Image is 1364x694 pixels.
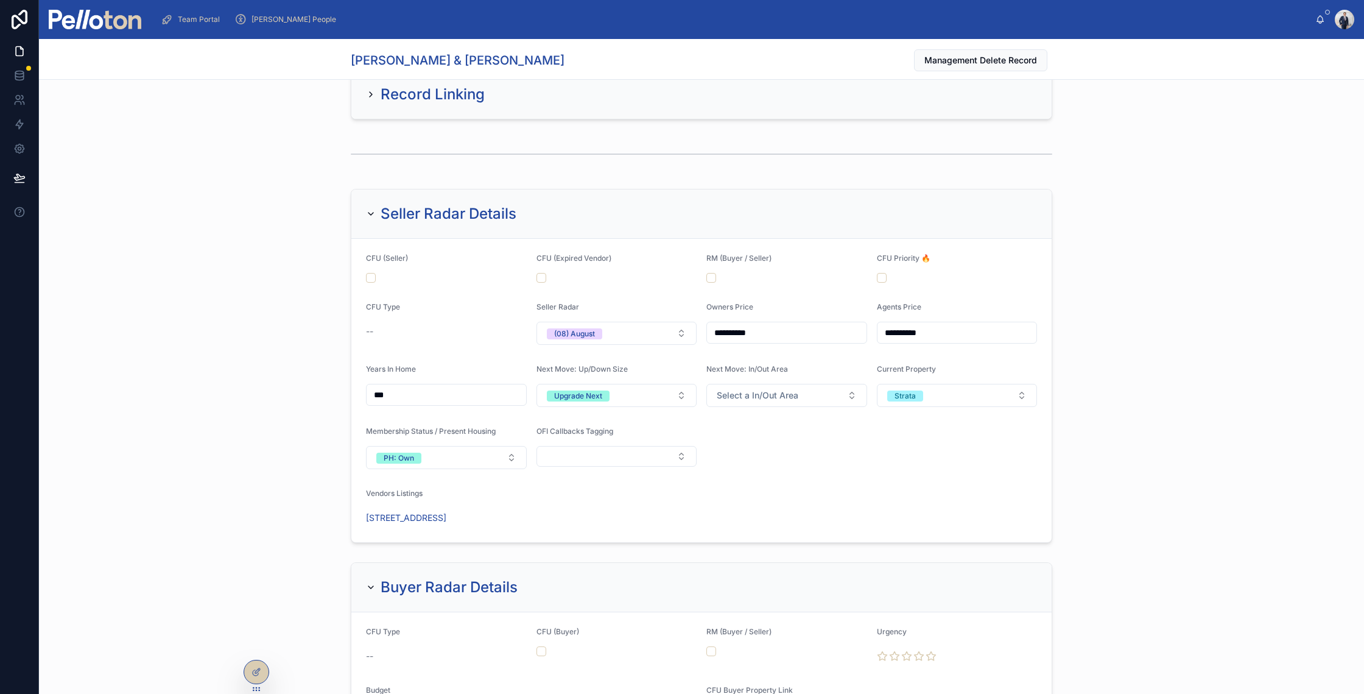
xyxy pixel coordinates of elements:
[924,54,1037,66] span: Management Delete Record
[157,9,228,30] a: Team Portal
[366,446,527,469] button: Select Button
[366,512,446,524] a: [STREET_ADDRESS]
[877,627,907,636] span: Urgency
[536,446,697,467] button: Select Button
[554,328,595,339] div: (08) August
[366,302,400,311] span: CFU Type
[536,427,613,436] span: OFI Callbacks Tagging
[536,627,579,636] span: CFU (Buyer)
[151,6,1315,33] div: scrollable content
[706,302,753,311] span: Owners Price
[706,384,867,407] button: Select Button
[366,627,400,636] span: CFU Type
[536,253,611,263] span: CFU (Expired Vendor)
[366,650,373,662] span: --
[554,391,602,402] div: Upgrade Next
[536,384,697,407] button: Select Button
[178,15,220,24] span: Team Portal
[351,52,564,69] h1: [PERSON_NAME] & [PERSON_NAME]
[914,49,1047,71] button: Management Delete Record
[877,384,1038,407] button: Select Button
[376,451,421,464] button: Unselect PH_OWN
[895,391,916,402] div: Strata
[366,427,496,436] span: Membership Status / Present Housing
[877,302,921,311] span: Agents Price
[381,578,518,597] h2: Buyer Radar Details
[706,627,772,636] span: RM (Buyer / Seller)
[877,253,930,263] span: CFU Priority 🔥
[231,9,345,30] a: [PERSON_NAME] People
[536,302,579,311] span: Seller Radar
[706,253,772,263] span: RM (Buyer / Seller)
[366,253,408,263] span: CFU (Seller)
[877,364,936,374] span: Current Property
[366,325,373,338] span: --
[381,204,516,224] h2: Seller Radar Details
[251,15,336,24] span: [PERSON_NAME] People
[384,453,414,464] div: PH: Own
[381,85,485,104] h2: Record Linking
[366,364,416,374] span: Years In Home
[536,322,697,345] button: Select Button
[536,364,628,374] span: Next Move: Up/Down Size
[49,10,141,29] img: App logo
[706,364,788,374] span: Next Move: In/Out Area
[717,389,798,402] span: Select a In/Out Area
[366,489,423,498] span: Vendors Listings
